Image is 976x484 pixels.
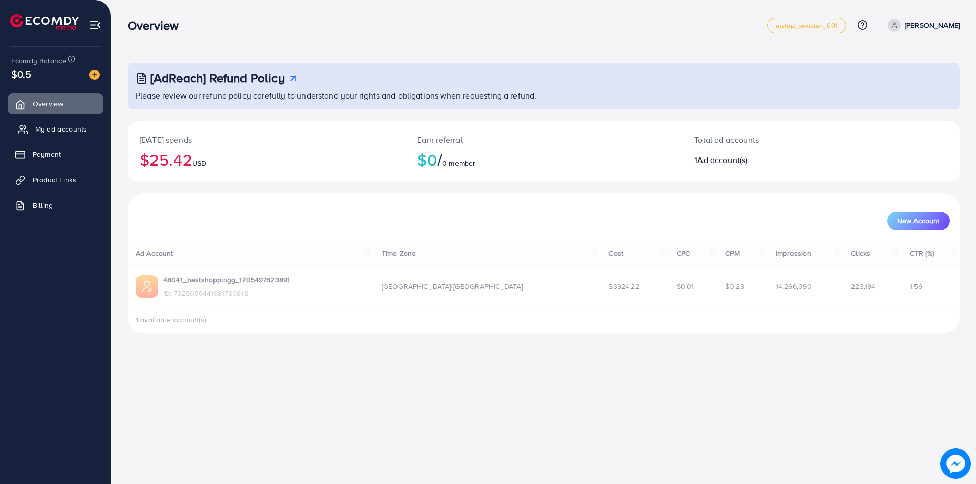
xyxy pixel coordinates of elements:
[8,119,103,139] a: My ad accounts
[10,14,79,30] img: logo
[437,148,442,171] span: /
[11,56,66,66] span: Ecomdy Balance
[8,93,103,114] a: Overview
[128,18,187,33] h3: Overview
[776,22,838,29] span: metap_pakistan_001
[89,19,101,31] img: menu
[33,149,61,159] span: Payment
[887,212,950,230] button: New Account
[33,200,53,210] span: Billing
[442,158,475,168] span: 0 member
[767,18,846,33] a: metap_pakistan_001
[192,158,206,168] span: USD
[883,19,960,32] a: [PERSON_NAME]
[905,19,960,31] p: [PERSON_NAME]
[136,89,954,102] p: Please review our refund policy carefully to understand your rights and obligations when requesti...
[33,99,63,109] span: Overview
[417,134,670,146] p: Earn referral
[8,170,103,190] a: Product Links
[11,67,32,81] span: $0.5
[941,449,970,478] img: image
[697,154,747,166] span: Ad account(s)
[897,217,939,224] span: New Account
[417,150,670,169] h2: $0
[8,144,103,165] a: Payment
[694,134,878,146] p: Total ad accounts
[8,195,103,215] a: Billing
[694,155,878,165] h2: 1
[33,175,76,185] span: Product Links
[140,150,393,169] h2: $25.42
[150,71,285,85] h3: [AdReach] Refund Policy
[35,124,87,134] span: My ad accounts
[89,70,100,80] img: image
[140,134,393,146] p: [DATE] spends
